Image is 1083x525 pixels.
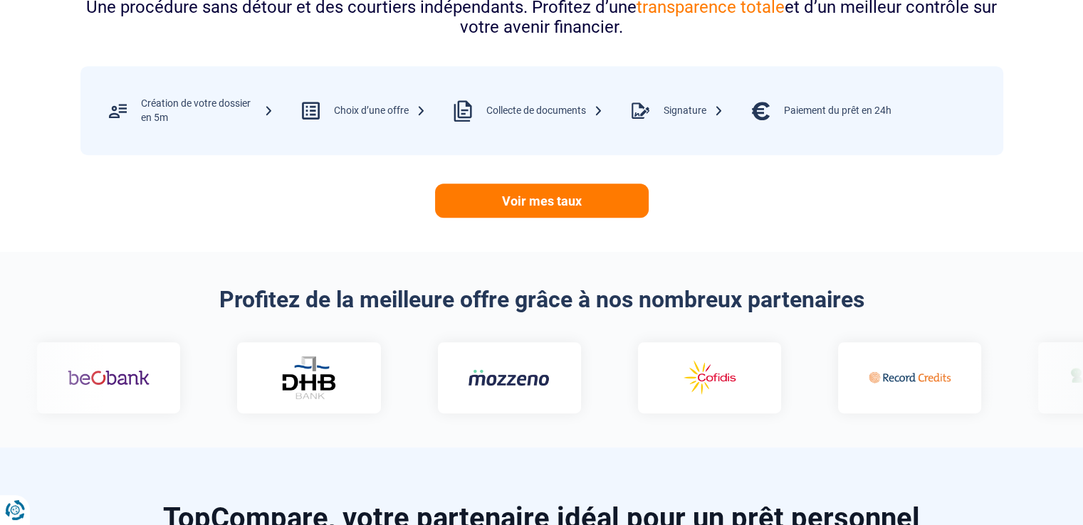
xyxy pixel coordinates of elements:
div: Choix d’une offre [334,104,426,118]
img: DHB Bank [276,356,333,399]
img: Mozzeno [464,368,545,386]
img: Cofidis [664,357,745,398]
h2: Profitez de la meilleure offre grâce à nos nombreux partenaires [80,286,1003,313]
div: Paiement du prêt en 24h [784,104,891,118]
a: Voir mes taux [435,184,649,218]
img: Beobank [63,357,145,398]
img: Record credits [864,357,946,398]
div: Collecte de documents [486,104,603,118]
div: Signature [664,104,723,118]
div: Création de votre dossier en 5m [141,97,273,124]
